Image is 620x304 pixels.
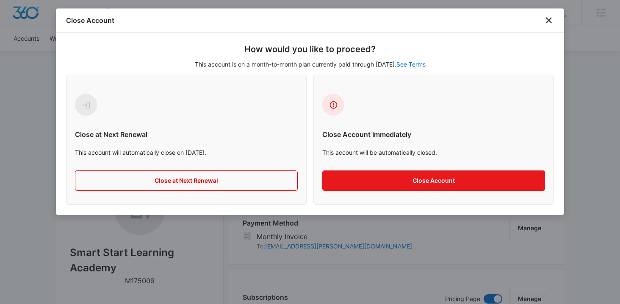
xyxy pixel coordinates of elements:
p: This account will be automatically closed. [322,148,545,157]
div: Domain: [DOMAIN_NAME] [22,22,93,29]
a: See Terms [396,61,426,68]
img: logo_orange.svg [14,14,20,20]
img: tab_keywords_by_traffic_grey.svg [84,49,91,56]
button: Close Account [322,170,545,191]
h1: Close Account [66,15,114,25]
h5: How would you like to proceed? [66,43,554,56]
div: Domain Overview [32,50,76,56]
button: Close at Next Renewal [75,170,298,191]
p: This account will automatically close on [DATE]. [75,148,298,157]
p: This account is on a month-to-month plan currently paid through [DATE]. [66,60,554,69]
button: close [544,15,554,25]
h6: Close Account Immediately [322,129,545,139]
div: v 4.0.25 [24,14,42,20]
h6: Close at Next Renewal [75,129,298,139]
img: website_grey.svg [14,22,20,29]
img: tab_domain_overview_orange.svg [23,49,30,56]
div: Keywords by Traffic [94,50,143,56]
